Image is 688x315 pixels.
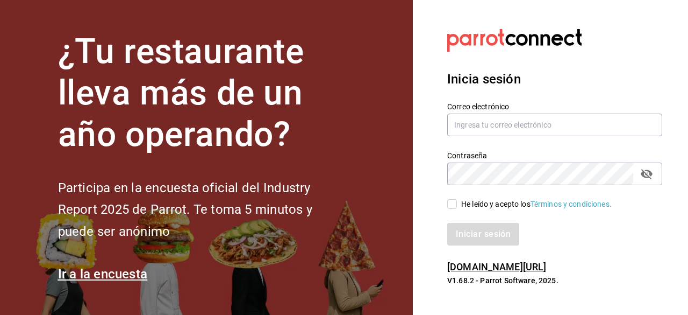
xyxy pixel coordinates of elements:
[447,69,662,89] h3: Inicia sesión
[531,200,612,208] a: Términos y condiciones.
[461,199,612,210] div: He leído y acepto los
[637,165,656,183] button: passwordField
[447,103,662,110] label: Correo electrónico
[447,275,662,286] p: V1.68.2 - Parrot Software, 2025.
[447,261,546,272] a: [DOMAIN_NAME][URL]
[447,152,662,159] label: Contraseña
[58,31,348,155] h1: ¿Tu restaurante lleva más de un año operando?
[58,177,348,243] h2: Participa en la encuesta oficial del Industry Report 2025 de Parrot. Te toma 5 minutos y puede se...
[447,114,662,136] input: Ingresa tu correo electrónico
[58,267,148,282] a: Ir a la encuesta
